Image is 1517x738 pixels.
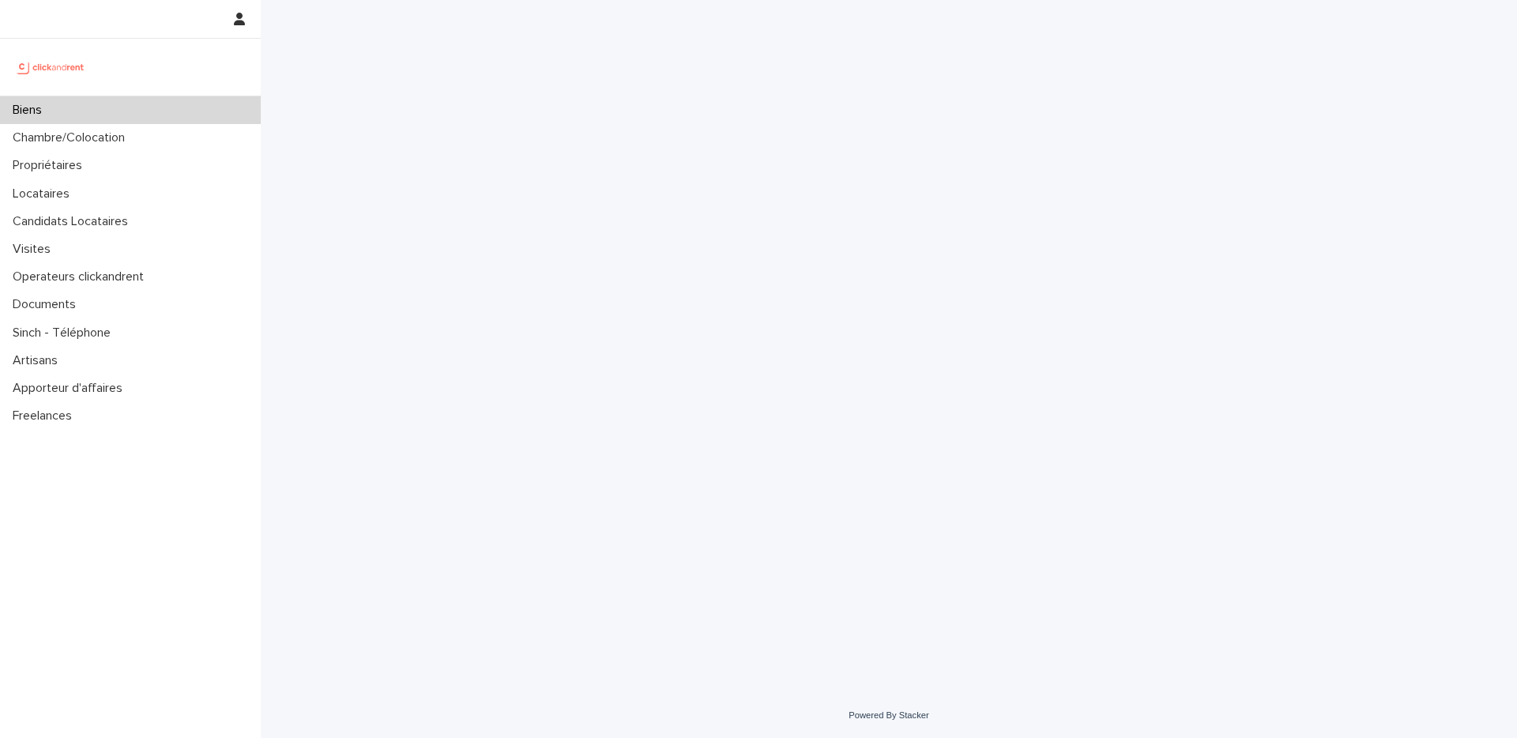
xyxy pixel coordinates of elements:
p: Locataires [6,186,82,201]
p: Sinch - Téléphone [6,326,123,341]
p: Documents [6,297,88,312]
p: Artisans [6,353,70,368]
p: Operateurs clickandrent [6,269,156,284]
p: Visites [6,242,63,257]
img: UCB0brd3T0yccxBKYDjQ [13,51,89,83]
p: Apporteur d'affaires [6,381,135,396]
a: Powered By Stacker [849,710,928,720]
p: Candidats Locataires [6,214,141,229]
p: Freelances [6,409,85,424]
p: Biens [6,103,55,118]
p: Propriétaires [6,158,95,173]
p: Chambre/Colocation [6,130,137,145]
